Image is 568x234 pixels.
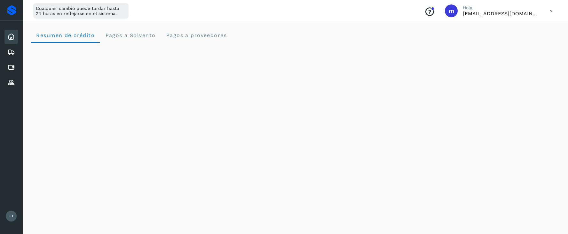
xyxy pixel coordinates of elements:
p: macosta@avetransportes.com [463,11,540,17]
span: Pagos a proveedores [166,32,227,38]
div: Proveedores [4,76,18,90]
span: Resumen de crédito [36,32,95,38]
div: Inicio [4,30,18,44]
div: Embarques [4,45,18,59]
p: Hola, [463,5,540,11]
div: Cuentas por pagar [4,60,18,74]
span: Pagos a Solvento [105,32,155,38]
div: Cualquier cambio puede tardar hasta 24 horas en reflejarse en el sistema. [33,3,129,19]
